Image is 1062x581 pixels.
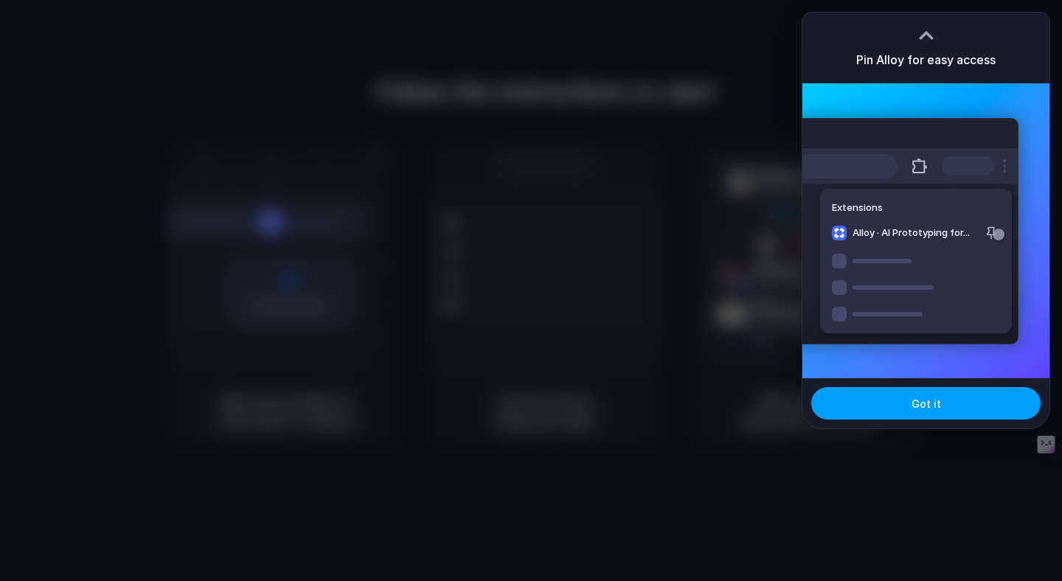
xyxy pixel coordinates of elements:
[18,23,111,38] p: ELEVATE Extension
[811,387,1041,420] button: Got it
[125,24,157,37] span: Beta
[912,396,941,411] span: Got it
[856,51,996,69] h3: Pin Alloy for easy access
[18,79,255,176] p: This extension isn’t supported on this page yet. We’re working to expand compatibility to more si...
